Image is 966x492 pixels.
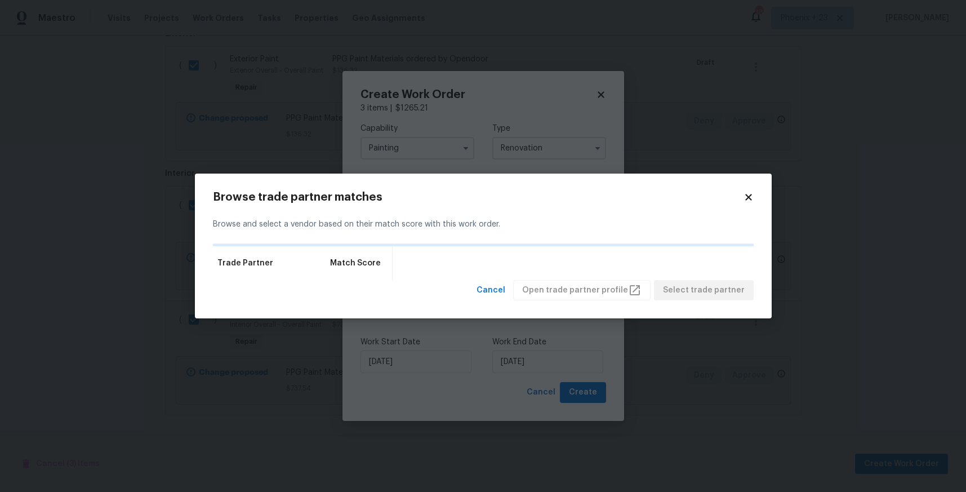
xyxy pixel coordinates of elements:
[213,205,754,244] div: Browse and select a vendor based on their match score with this work order.
[330,258,381,269] span: Match Score
[477,283,505,298] span: Cancel
[213,192,744,203] h2: Browse trade partner matches
[217,258,273,269] span: Trade Partner
[472,280,510,301] button: Cancel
